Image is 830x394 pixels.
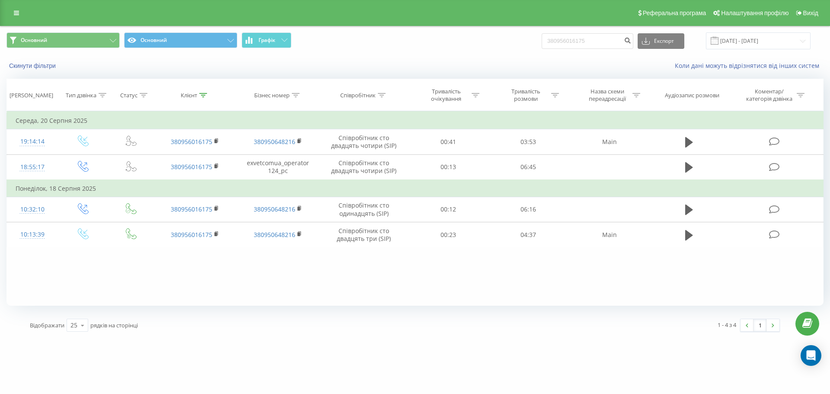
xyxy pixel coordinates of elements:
[488,222,568,247] td: 04:37
[409,197,488,222] td: 00:12
[171,231,212,239] a: 380956016175
[254,231,295,239] a: 380950648216
[409,129,488,154] td: 00:41
[16,159,49,176] div: 18:55:17
[319,129,409,154] td: Співробітник сто двадцять чотири (SIP)
[16,133,49,150] div: 19:14:14
[503,88,549,103] div: Тривалість розмови
[236,154,319,180] td: exvetcomua_operator124_pc
[6,32,120,48] button: Основний
[171,138,212,146] a: 380956016175
[6,62,60,70] button: Скинути фільтри
[744,88,795,103] div: Коментар/категорія дзвінка
[568,222,651,247] td: Main
[181,92,197,99] div: Клієнт
[254,205,295,213] a: 380950648216
[70,321,77,330] div: 25
[242,32,291,48] button: Графік
[542,33,633,49] input: Пошук за номером
[66,92,96,99] div: Тип дзвінка
[10,92,53,99] div: [PERSON_NAME]
[675,61,824,70] a: Коли дані можуть відрізнятися вiд інших систем
[488,154,568,180] td: 06:45
[254,138,295,146] a: 380950648216
[319,222,409,247] td: Співробітник сто двадцять три (SIP)
[409,222,488,247] td: 00:23
[30,321,64,329] span: Відображати
[801,345,821,366] div: Open Intercom Messenger
[171,205,212,213] a: 380956016175
[124,32,237,48] button: Основний
[488,197,568,222] td: 06:16
[409,154,488,180] td: 00:13
[171,163,212,171] a: 380956016175
[753,319,766,331] a: 1
[584,88,630,103] div: Назва схеми переадресації
[259,37,275,43] span: Графік
[254,92,290,99] div: Бізнес номер
[638,33,684,49] button: Експорт
[803,10,818,16] span: Вихід
[721,10,788,16] span: Налаштування профілю
[7,180,824,197] td: Понеділок, 18 Серпня 2025
[21,37,47,44] span: Основний
[16,226,49,243] div: 10:13:39
[568,129,651,154] td: Main
[423,88,469,103] div: Тривалість очікування
[90,321,138,329] span: рядків на сторінці
[340,92,376,99] div: Співробітник
[7,112,824,129] td: Середа, 20 Серпня 2025
[718,320,736,329] div: 1 - 4 з 4
[665,92,719,99] div: Аудіозапис розмови
[488,129,568,154] td: 03:53
[319,154,409,180] td: Співробітник сто двадцять чотири (SIP)
[16,201,49,218] div: 10:32:10
[120,92,137,99] div: Статус
[319,197,409,222] td: Співробітник сто одинадцять (SIP)
[643,10,706,16] span: Реферальна програма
